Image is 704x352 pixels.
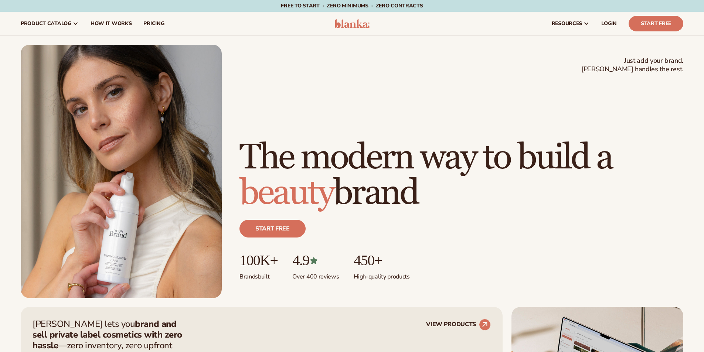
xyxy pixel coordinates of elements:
span: beauty [239,171,333,215]
p: 450+ [354,252,409,269]
h1: The modern way to build a brand [239,140,683,211]
span: product catalog [21,21,71,27]
a: How It Works [85,12,138,35]
p: High-quality products [354,269,409,281]
a: LOGIN [595,12,623,35]
strong: brand and sell private label cosmetics with zero hassle [33,318,182,351]
p: Brands built [239,269,278,281]
a: pricing [137,12,170,35]
span: resources [552,21,582,27]
span: Just add your brand. [PERSON_NAME] handles the rest. [581,57,683,74]
span: How It Works [91,21,132,27]
span: Free to start · ZERO minimums · ZERO contracts [281,2,423,9]
a: resources [546,12,595,35]
img: Female holding tanning mousse. [21,45,222,298]
p: Over 400 reviews [292,269,339,281]
a: Start free [239,220,306,237]
img: logo [334,19,370,28]
span: pricing [143,21,164,27]
span: LOGIN [601,21,617,27]
p: 4.9 [292,252,339,269]
a: Start Free [629,16,683,31]
a: product catalog [15,12,85,35]
p: 100K+ [239,252,278,269]
a: VIEW PRODUCTS [426,319,491,331]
